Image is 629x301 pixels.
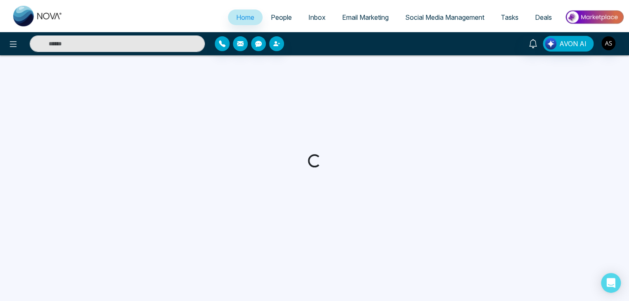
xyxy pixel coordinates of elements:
[13,6,63,26] img: Nova CRM Logo
[493,9,527,25] a: Tasks
[263,9,300,25] a: People
[342,13,389,21] span: Email Marketing
[501,13,519,21] span: Tasks
[601,36,615,50] img: User Avatar
[397,9,493,25] a: Social Media Management
[405,13,484,21] span: Social Media Management
[545,38,556,49] img: Lead Flow
[527,9,560,25] a: Deals
[271,13,292,21] span: People
[228,9,263,25] a: Home
[300,9,334,25] a: Inbox
[601,273,621,293] div: Open Intercom Messenger
[535,13,552,21] span: Deals
[543,36,594,52] button: AVON AI
[236,13,254,21] span: Home
[564,8,624,26] img: Market-place.gif
[559,39,587,49] span: AVON AI
[308,13,326,21] span: Inbox
[334,9,397,25] a: Email Marketing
